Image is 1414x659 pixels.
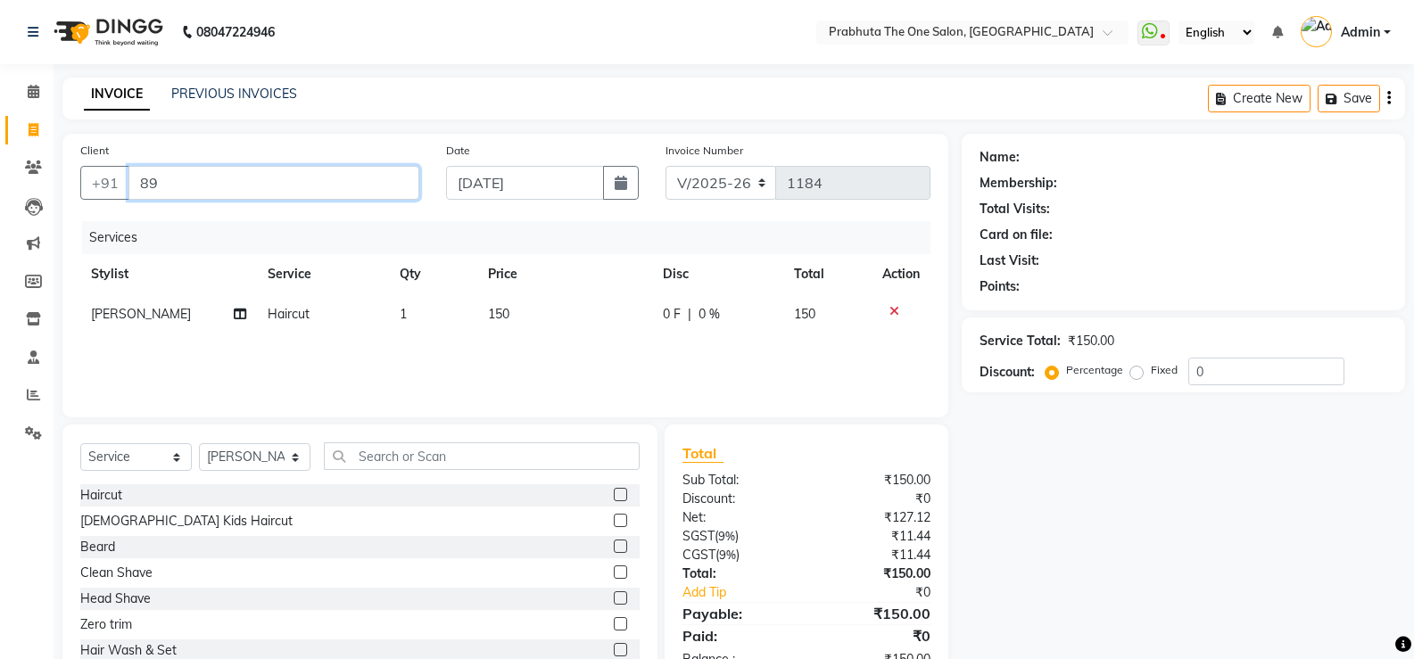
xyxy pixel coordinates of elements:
div: Payable: [669,603,806,624]
span: 150 [794,306,815,322]
span: 0 F [663,305,681,324]
button: Create New [1208,85,1311,112]
label: Client [80,143,109,159]
div: ( ) [669,527,806,546]
div: Services [82,221,944,254]
input: Search or Scan [324,442,640,470]
div: ( ) [669,546,806,564]
div: Paid: [669,625,806,647]
img: Admin [1301,16,1332,47]
div: ₹11.44 [806,546,944,564]
th: Stylist [80,254,257,294]
div: Discount: [980,363,1035,382]
div: ₹0 [806,490,944,508]
th: Price [477,254,652,294]
th: Disc [652,254,784,294]
span: 9% [718,529,735,543]
div: ₹11.44 [806,527,944,546]
div: Membership: [980,174,1057,193]
span: CGST [682,547,715,563]
img: logo [45,7,168,57]
th: Qty [389,254,477,294]
div: Beard [80,538,115,556]
div: Total Visits: [980,200,1050,218]
span: 0 % [699,305,720,324]
div: Head Shave [80,589,151,608]
div: Discount: [669,490,806,508]
div: Total: [669,564,806,583]
div: [DEMOGRAPHIC_DATA] Kids Haircut [80,512,293,531]
div: Service Total: [980,332,1061,350]
a: Add Tip [669,583,830,602]
div: Haircut [80,486,122,505]
span: 9% [719,548,736,562]
div: Zero trim [80,615,132,634]
div: Points: [980,277,1020,296]
div: ₹0 [806,625,944,647]
div: ₹150.00 [1068,332,1114,350]
button: +91 [80,166,130,200]
label: Invoice Number [666,143,743,159]
div: Card on file: [980,226,1053,244]
span: | [688,305,691,324]
span: Total [682,444,724,463]
span: 1 [400,306,407,322]
input: Search by Name/Mobile/Email/Code [128,166,419,200]
div: ₹0 [830,583,944,602]
th: Service [257,254,389,294]
a: PREVIOUS INVOICES [171,86,297,102]
div: ₹150.00 [806,471,944,490]
div: Name: [980,148,1020,167]
span: Haircut [268,306,310,322]
div: Net: [669,508,806,527]
th: Action [872,254,930,294]
div: ₹127.12 [806,508,944,527]
b: 08047224946 [196,7,275,57]
a: INVOICE [84,78,150,111]
label: Fixed [1151,362,1178,378]
div: ₹150.00 [806,564,944,583]
span: SGST [682,528,715,544]
label: Date [446,143,470,159]
th: Total [783,254,872,294]
div: ₹150.00 [806,603,944,624]
div: Clean Shave [80,564,153,582]
div: Last Visit: [980,251,1039,270]
span: [PERSON_NAME] [91,306,191,322]
span: Admin [1341,23,1380,42]
span: 150 [488,306,509,322]
div: Sub Total: [669,471,806,490]
label: Percentage [1066,362,1123,378]
button: Save [1318,85,1380,112]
